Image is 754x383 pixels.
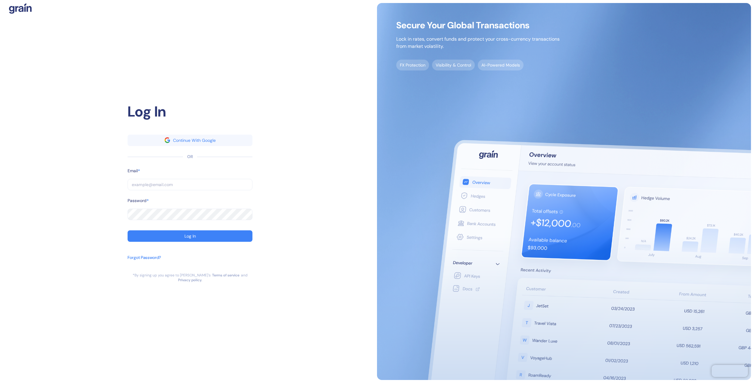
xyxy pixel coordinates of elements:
iframe: Chatra live chat [712,365,748,377]
div: Continue With Google [173,138,216,142]
span: Secure Your Global Transactions [396,22,560,28]
button: googleContinue With Google [128,135,252,146]
div: Log In [184,234,196,238]
input: example@email.com [128,179,252,190]
a: Terms of service [212,273,239,278]
div: Forgot Password? [128,254,161,261]
label: Email [128,168,138,174]
p: Lock in rates, convert funds and protect your cross-currency transactions from market volatility. [396,36,560,50]
span: FX Protection [396,60,429,70]
div: OR [187,154,193,160]
button: Log In [128,230,252,242]
img: google [165,137,170,143]
a: Privacy policy. [178,278,202,282]
img: signup-main-image [377,3,751,380]
img: logo [9,3,32,14]
div: *By signing up you agree to [PERSON_NAME]’s [133,273,211,278]
span: AI-Powered Models [478,60,524,70]
div: Log In [128,101,252,123]
span: Visibility & Control [432,60,475,70]
div: and [241,273,248,278]
button: Forgot Password? [128,251,161,273]
label: Password [128,198,147,204]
